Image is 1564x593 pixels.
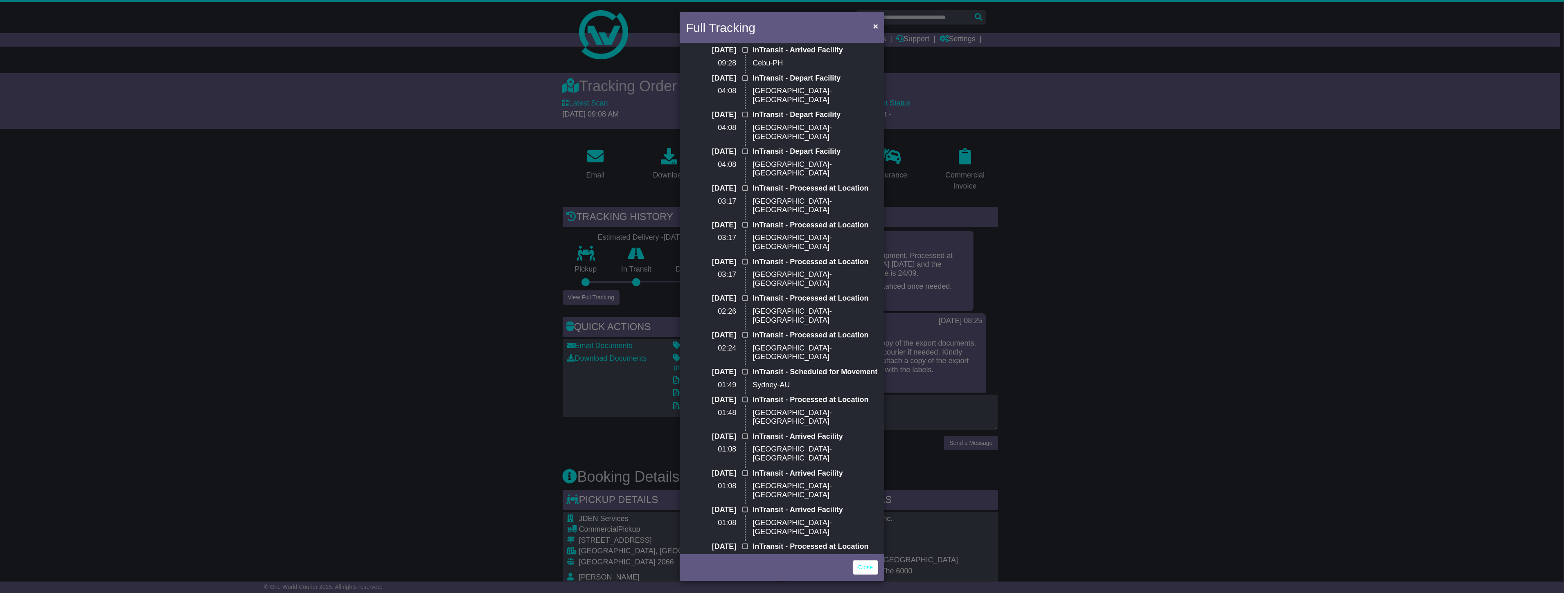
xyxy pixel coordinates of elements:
[686,110,736,119] p: [DATE]
[753,184,878,193] p: InTransit - Processed at Location
[686,542,736,551] p: [DATE]
[686,381,736,390] p: 01:49
[753,221,878,230] p: InTransit - Processed at Location
[753,469,878,478] p: InTransit - Arrived Facility
[686,258,736,267] p: [DATE]
[753,59,878,68] p: Cebu-PH
[753,331,878,340] p: InTransit - Processed at Location
[753,87,878,104] p: [GEOGRAPHIC_DATA]-[GEOGRAPHIC_DATA]
[753,110,878,119] p: InTransit - Depart Facility
[686,469,736,478] p: [DATE]
[686,368,736,377] p: [DATE]
[753,258,878,267] p: InTransit - Processed at Location
[869,18,882,34] button: Close
[753,74,878,83] p: InTransit - Depart Facility
[686,147,736,156] p: [DATE]
[686,505,736,514] p: [DATE]
[686,18,755,37] h4: Full Tracking
[686,432,736,441] p: [DATE]
[753,197,878,215] p: [GEOGRAPHIC_DATA]-[GEOGRAPHIC_DATA]
[686,445,736,454] p: 01:08
[753,381,878,390] p: Sydney-AU
[873,21,878,31] span: ×
[686,294,736,303] p: [DATE]
[753,482,878,499] p: [GEOGRAPHIC_DATA]-[GEOGRAPHIC_DATA]
[686,331,736,340] p: [DATE]
[686,395,736,404] p: [DATE]
[753,445,878,463] p: [GEOGRAPHIC_DATA]-[GEOGRAPHIC_DATA]
[753,519,878,536] p: [GEOGRAPHIC_DATA]-[GEOGRAPHIC_DATA]
[686,74,736,83] p: [DATE]
[686,184,736,193] p: [DATE]
[686,124,736,133] p: 04:08
[753,542,878,551] p: InTransit - Processed at Location
[686,59,736,68] p: 09:28
[686,482,736,491] p: 01:08
[753,294,878,303] p: InTransit - Processed at Location
[686,234,736,243] p: 03:17
[686,160,736,169] p: 04:08
[753,160,878,178] p: [GEOGRAPHIC_DATA]-[GEOGRAPHIC_DATA]
[686,409,736,418] p: 01:48
[853,560,878,575] a: Close
[686,307,736,316] p: 02:26
[686,46,736,55] p: [DATE]
[753,395,878,404] p: InTransit - Processed at Location
[686,87,736,96] p: 04:08
[686,197,736,206] p: 03:17
[686,344,736,353] p: 02:24
[753,409,878,426] p: [GEOGRAPHIC_DATA]-[GEOGRAPHIC_DATA]
[753,124,878,141] p: [GEOGRAPHIC_DATA]-[GEOGRAPHIC_DATA]
[753,147,878,156] p: InTransit - Depart Facility
[686,519,736,528] p: 01:08
[686,221,736,230] p: [DATE]
[753,344,878,362] p: [GEOGRAPHIC_DATA]-[GEOGRAPHIC_DATA]
[753,270,878,288] p: [GEOGRAPHIC_DATA]-[GEOGRAPHIC_DATA]
[753,234,878,251] p: [GEOGRAPHIC_DATA]-[GEOGRAPHIC_DATA]
[753,505,878,514] p: InTransit - Arrived Facility
[753,307,878,325] p: [GEOGRAPHIC_DATA]-[GEOGRAPHIC_DATA]
[686,270,736,279] p: 03:17
[753,368,878,377] p: InTransit - Scheduled for Movement
[753,46,878,55] p: InTransit - Arrived Facility
[753,432,878,441] p: InTransit - Arrived Facility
